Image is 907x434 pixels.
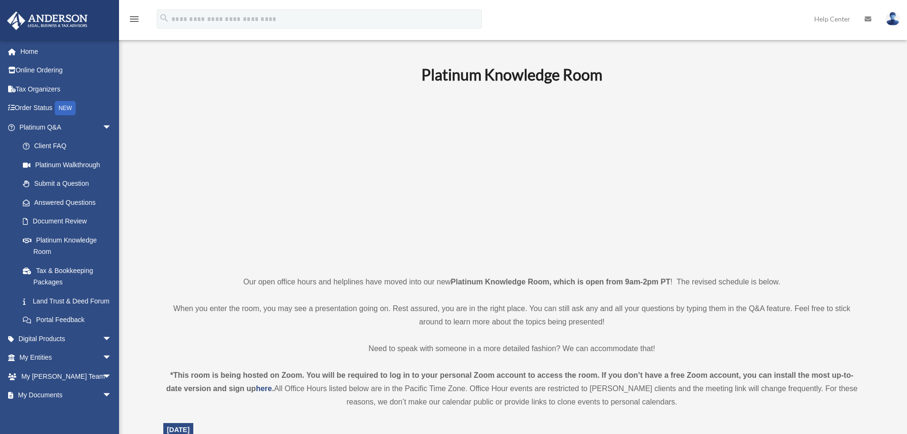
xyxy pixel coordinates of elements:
span: arrow_drop_down [102,329,121,349]
span: arrow_drop_down [102,118,121,137]
a: menu [129,17,140,25]
a: Digital Productsarrow_drop_down [7,329,126,348]
a: Platinum Q&Aarrow_drop_down [7,118,126,137]
i: menu [129,13,140,25]
a: My Documentsarrow_drop_down [7,386,126,405]
strong: . [272,384,274,393]
i: search [159,13,169,23]
a: Answered Questions [13,193,126,212]
a: Land Trust & Deed Forum [13,292,126,311]
a: Document Review [13,212,126,231]
span: [DATE] [167,426,190,434]
span: arrow_drop_down [102,348,121,368]
img: User Pic [886,12,900,26]
img: Anderson Advisors Platinum Portal [4,11,90,30]
a: Submit a Question [13,174,126,193]
b: Platinum Knowledge Room [421,65,602,84]
a: Platinum Knowledge Room [13,231,121,261]
a: Platinum Walkthrough [13,155,126,174]
p: Need to speak with someone in a more detailed fashion? We can accommodate that! [163,342,861,355]
p: Our open office hours and helplines have moved into our new ! The revised schedule is below. [163,275,861,289]
div: NEW [55,101,76,115]
strong: Platinum Knowledge Room, which is open from 9am-2pm PT [451,278,670,286]
a: Portal Feedback [13,311,126,330]
a: Online Ordering [7,61,126,80]
strong: *This room is being hosted on Zoom. You will be required to log in to your personal Zoom account ... [166,371,854,393]
a: My [PERSON_NAME] Teamarrow_drop_down [7,367,126,386]
span: arrow_drop_down [102,367,121,386]
a: Client FAQ [13,137,126,156]
a: here [256,384,272,393]
div: All Office Hours listed below are in the Pacific Time Zone. Office Hour events are restricted to ... [163,369,861,409]
span: arrow_drop_down [102,386,121,405]
a: Tax Organizers [7,80,126,99]
a: My Entitiesarrow_drop_down [7,348,126,367]
a: Tax & Bookkeeping Packages [13,261,126,292]
a: Home [7,42,126,61]
p: When you enter the room, you may see a presentation going on. Rest assured, you are in the right ... [163,302,861,329]
iframe: 231110_Toby_KnowledgeRoom [369,97,655,258]
a: Order StatusNEW [7,99,126,118]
